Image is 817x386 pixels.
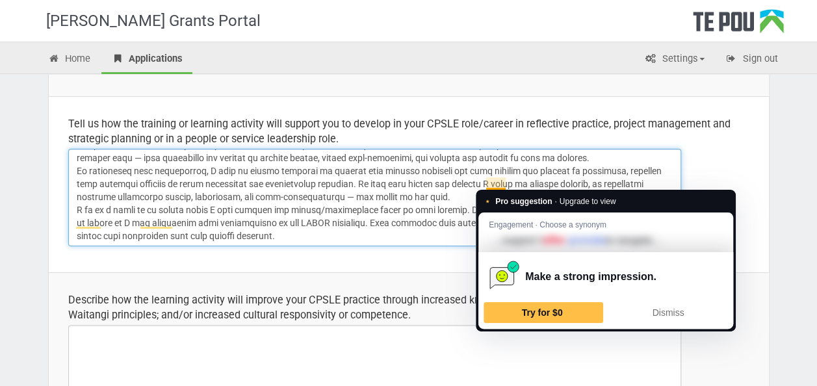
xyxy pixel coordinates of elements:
div: Te Pou Logo [693,9,784,42]
a: Settings [635,45,714,74]
a: Home [38,45,101,74]
div: Describe how the learning activity will improve your CPSLE practice through increased knowledge, ... [68,292,749,322]
a: Applications [101,45,192,74]
textarea: To enrich screen reader interactions, please activate Accessibility in Grammarly extension settings [68,149,681,246]
a: Sign out [716,45,788,74]
div: Tell us how the training or learning activity will support you to develop in your CPSLE role/care... [68,116,749,146]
